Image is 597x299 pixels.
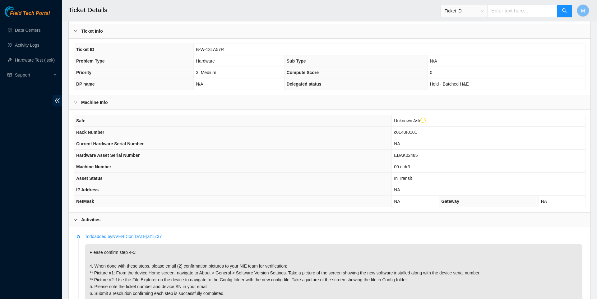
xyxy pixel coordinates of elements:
a: Hardware Test (isok) [15,58,55,63]
span: read [7,73,12,77]
span: B-W-13LA57R [196,47,224,52]
b: Activities [81,216,100,223]
button: M [577,4,589,17]
span: NA [394,187,400,192]
p: Todo added by NVERDI on [DATE] at 15:37 [85,233,582,240]
span: Current Hardware Serial Number [76,141,144,146]
span: Field Tech Portal [10,11,50,16]
input: Enter text here... [488,5,557,17]
button: search [557,5,572,17]
span: c0140r0101 [394,130,417,135]
span: EBAK02485 [394,153,418,158]
span: In Transit [394,176,412,181]
img: Akamai Technologies [5,6,31,17]
span: N/A [430,58,437,63]
span: 00.otdr3 [394,164,410,169]
a: Data Centers [15,28,40,33]
span: NA [541,199,547,204]
span: 3. Medium [196,70,216,75]
span: Compute Score [287,70,319,75]
span: NA [394,199,400,204]
span: Unknown Ask [394,118,426,123]
span: double-left [53,95,62,106]
span: Machine Number [76,164,111,169]
span: exclamation-circle [420,118,426,123]
span: Rack Number [76,130,104,135]
span: Asset Status [76,176,103,181]
span: NetMask [76,199,94,204]
span: right [74,100,77,104]
span: Safe [76,118,86,123]
span: M [581,7,585,15]
span: Hold - Batched H&E [430,82,469,86]
div: Machine Info [69,95,590,110]
b: Machine Info [81,99,108,106]
span: Problem Type [76,58,105,63]
span: right [74,218,77,222]
span: Delegated status [287,82,322,86]
span: Hardware Asset Serial Number [76,153,140,158]
span: Priority [76,70,91,75]
span: NA [394,141,400,146]
span: DP name [76,82,95,86]
span: Gateway [441,199,459,204]
span: Sub Type [287,58,306,63]
span: IP Address [76,187,99,192]
span: Ticket ID [445,6,484,16]
div: Activities [69,213,590,227]
span: Ticket ID [76,47,94,52]
span: Hardware [196,58,215,63]
a: Akamai TechnologiesField Tech Portal [5,11,50,19]
span: N/A [196,82,203,86]
span: right [74,29,77,33]
span: Support [15,69,52,81]
a: Activity Logs [15,43,39,48]
div: Ticket Info [69,24,590,38]
b: Ticket Info [81,28,103,35]
span: 0 [430,70,432,75]
span: search [562,8,567,14]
